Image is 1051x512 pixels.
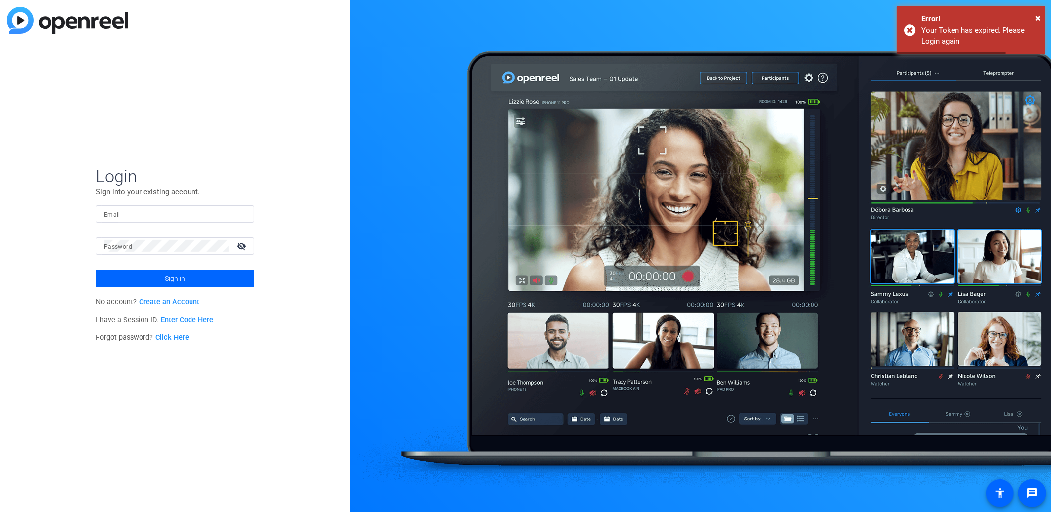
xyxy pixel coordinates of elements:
p: Sign into your existing account. [96,186,254,197]
mat-label: Password [104,243,132,250]
span: I have a Session ID. [96,316,213,324]
a: Click Here [155,333,189,342]
span: Sign in [165,266,186,291]
mat-icon: message [1026,487,1038,499]
input: Enter Email Address [104,208,246,220]
button: Sign in [96,270,254,287]
mat-icon: accessibility [994,487,1006,499]
div: Your Token has expired. Please Login again [921,25,1038,47]
span: × [1035,12,1041,24]
button: Close [1035,10,1041,25]
img: blue-gradient.svg [7,7,128,34]
span: No account? [96,298,199,306]
mat-icon: visibility_off [231,239,254,253]
span: Login [96,166,254,186]
div: Error! [921,13,1038,25]
span: Forgot password? [96,333,189,342]
a: Create an Account [139,298,199,306]
a: Enter Code Here [161,316,213,324]
mat-label: Email [104,211,120,218]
